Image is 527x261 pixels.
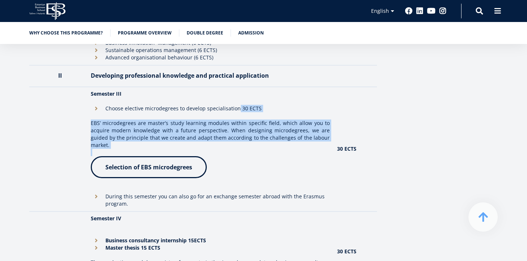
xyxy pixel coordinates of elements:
[87,65,333,87] th: Developing professional knowledge and practical application
[29,65,87,87] th: II
[337,145,356,152] strong: 30 ECTS
[439,7,446,15] a: Instagram
[91,120,330,149] p: EBS’ microdegrees are master’s study learning modules within specific field, which allow you to a...
[105,244,160,251] strong: Master thesis 15 ECTS
[427,7,436,15] a: Youtube
[91,105,330,112] li: Choose elective microdegrees to develop specialisation 30 ECTS
[91,47,330,54] li: Sustainable operations management (6 ECTS)
[118,29,172,37] a: Programme overview
[238,29,264,37] a: Admission
[405,7,412,15] a: Facebook
[91,156,207,178] a: Selection of EBS microdegrees
[29,29,103,37] a: Why choose this programme?
[91,193,330,207] li: During this semester you can also go for an exchange semester abroad with the Erasmus program.
[91,215,121,222] strong: Semester IV
[105,163,192,171] span: Selection of EBS microdegrees
[105,237,206,244] strong: Business consultancy internship 15ECTS
[8,102,81,109] span: MA in International Management
[416,7,423,15] a: Linkedin
[2,102,7,107] input: MA in International Management
[91,90,122,97] strong: Semester III
[91,54,330,61] li: Advanced organisational behaviour (6 ECTS)
[187,29,223,37] a: Double Degree
[337,248,356,255] strong: 30 ECTS
[174,0,197,7] span: Last Name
